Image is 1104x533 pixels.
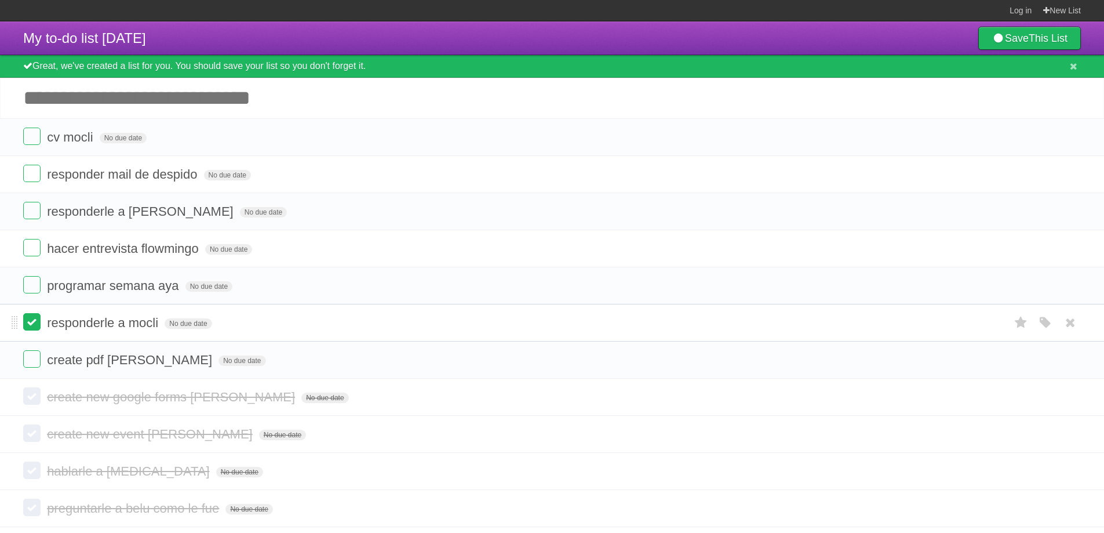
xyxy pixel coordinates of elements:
[47,427,256,441] span: create new event [PERSON_NAME]
[23,276,41,293] label: Done
[23,128,41,145] label: Done
[100,133,147,143] span: No due date
[47,353,215,367] span: create pdf [PERSON_NAME]
[47,167,200,182] span: responder mail de despido
[23,350,41,368] label: Done
[1010,313,1032,332] label: Star task
[47,316,161,330] span: responderle a mocli
[205,244,252,255] span: No due date
[47,130,96,144] span: cv mocli
[218,356,265,366] span: No due date
[225,504,272,514] span: No due date
[47,278,181,293] span: programar semana aya
[978,27,1081,50] a: SaveThis List
[23,30,146,46] span: My to-do list [DATE]
[47,204,236,219] span: responderle a [PERSON_NAME]
[1029,32,1067,44] b: This List
[204,170,251,180] span: No due date
[47,390,298,404] span: create new google forms [PERSON_NAME]
[47,464,212,478] span: hablarle a [MEDICAL_DATA]
[165,318,212,329] span: No due date
[23,462,41,479] label: Done
[47,501,222,516] span: preguntarle a belu como le fue
[23,425,41,442] label: Done
[240,207,287,217] span: No due date
[301,393,348,403] span: No due date
[23,499,41,516] label: Done
[185,281,232,292] span: No due date
[23,202,41,219] label: Done
[23,387,41,405] label: Done
[216,467,263,477] span: No due date
[23,239,41,256] label: Done
[23,165,41,182] label: Done
[47,241,202,256] span: hacer entrevista flowmingo
[259,430,306,440] span: No due date
[23,313,41,331] label: Done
